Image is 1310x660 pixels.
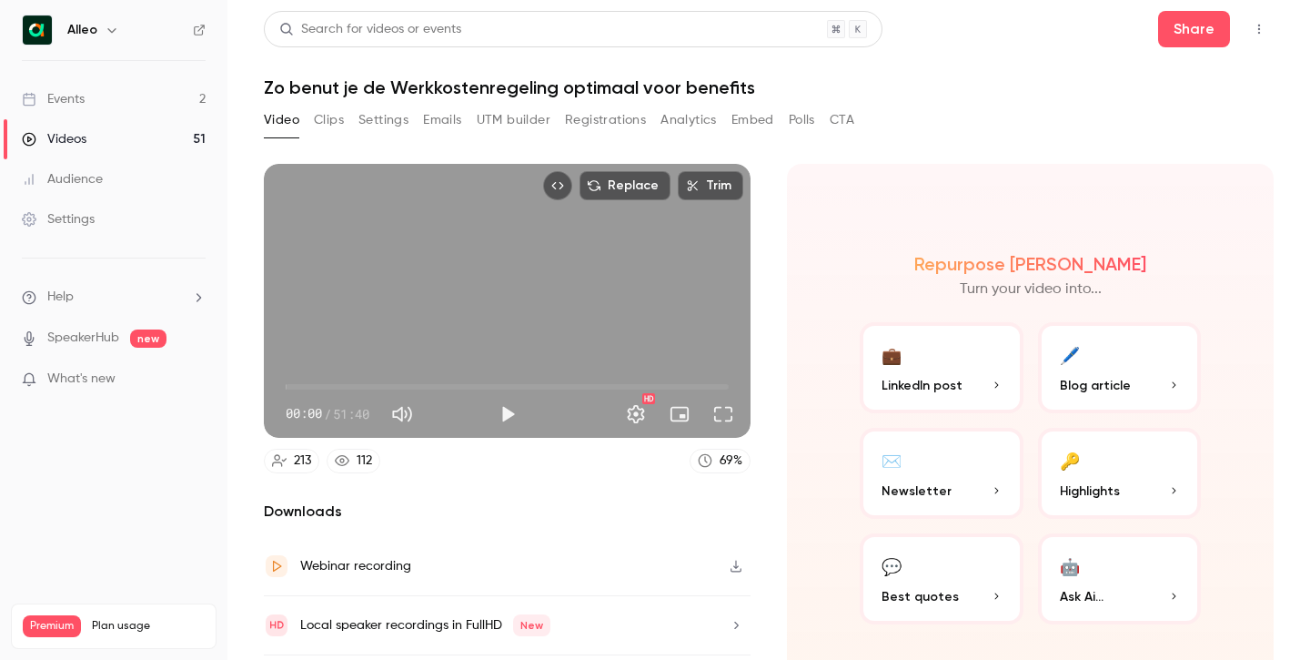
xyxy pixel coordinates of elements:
h6: Alleo [67,21,97,39]
span: Ask Ai... [1060,587,1103,606]
button: 💬Best quotes [860,533,1023,624]
div: Webinar recording [300,555,411,577]
button: Video [264,106,299,135]
span: Help [47,288,74,307]
span: Highlights [1060,482,1120,501]
span: What's new [47,370,116,389]
button: Registrations [565,106,646,135]
button: Embed video [543,171,572,200]
button: Turn on miniplayer [661,396,698,432]
span: Plan usage [92,619,205,634]
div: 🖊️ [1060,340,1080,369]
a: 213 [264,449,319,473]
div: HD [642,393,655,404]
img: Alleo [23,15,52,45]
span: new [130,330,166,348]
div: Local speaker recordings in FullHD [300,614,550,636]
h2: Repurpose [PERSON_NAME] [914,253,1146,275]
button: Trim [678,171,743,200]
div: Videos [22,130,86,148]
button: Clips [314,106,344,135]
div: ✉️ [882,446,902,474]
div: 213 [294,452,311,471]
iframe: Noticeable Trigger [184,371,206,388]
button: Embed [731,106,774,135]
li: help-dropdown-opener [22,288,206,307]
button: Share [1158,11,1230,47]
span: 51:40 [333,404,369,423]
span: Best quotes [882,587,959,606]
button: Mute [384,396,420,432]
span: Premium [23,615,81,637]
button: 💼LinkedIn post [860,322,1023,413]
div: Search for videos or events [279,20,461,39]
button: Top Bar Actions [1244,15,1274,44]
div: 69 % [720,452,742,471]
div: 112 [357,452,372,471]
button: Polls [789,106,815,135]
div: Events [22,90,85,108]
button: Emails [423,106,461,135]
button: Replace [579,171,670,200]
p: Turn your video into... [960,279,1102,300]
button: Play [489,396,526,432]
button: Settings [618,396,654,432]
button: Analytics [660,106,717,135]
div: 💬 [882,552,902,580]
div: 💼 [882,340,902,369]
button: ✉️Newsletter [860,428,1023,519]
button: CTA [830,106,854,135]
h2: Downloads [264,501,751,523]
div: 00:00 [286,404,369,423]
button: 🤖Ask Ai... [1038,533,1202,624]
a: 112 [327,449,380,473]
button: UTM builder [477,106,550,135]
span: 00:00 [286,404,322,423]
span: Newsletter [882,482,952,501]
h1: Zo benut je de Werkkostenregeling optimaal voor benefits [264,76,1274,98]
span: New [513,614,550,636]
a: 69% [690,449,751,473]
span: Blog article [1060,376,1131,395]
span: LinkedIn post [882,376,962,395]
span: / [324,404,331,423]
div: 🔑 [1060,446,1080,474]
div: Audience [22,170,103,188]
a: SpeakerHub [47,329,119,348]
button: Settings [358,106,408,135]
button: 🖊️Blog article [1038,322,1202,413]
button: 🔑Highlights [1038,428,1202,519]
div: Settings [22,210,95,228]
button: Full screen [705,396,741,432]
div: 🤖 [1060,552,1080,580]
